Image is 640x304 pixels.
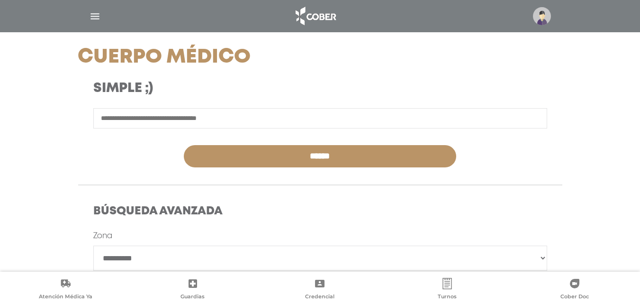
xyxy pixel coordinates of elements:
[93,205,547,219] h4: Búsqueda Avanzada
[533,7,551,25] img: profile-placeholder.svg
[384,278,511,302] a: Turnos
[78,46,397,69] h1: Cuerpo Médico
[305,293,334,302] span: Credencial
[39,293,92,302] span: Atención Médica Ya
[290,5,340,28] img: logo_cober_home-white.png
[180,293,205,302] span: Guardias
[511,278,638,302] a: Cober Doc
[560,293,589,302] span: Cober Doc
[129,278,257,302] a: Guardias
[2,278,129,302] a: Atención Médica Ya
[93,81,381,97] h3: Simple ;)
[89,10,101,22] img: Cober_menu-lines-white.svg
[93,230,112,242] label: Zona
[256,278,384,302] a: Credencial
[438,293,457,302] span: Turnos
